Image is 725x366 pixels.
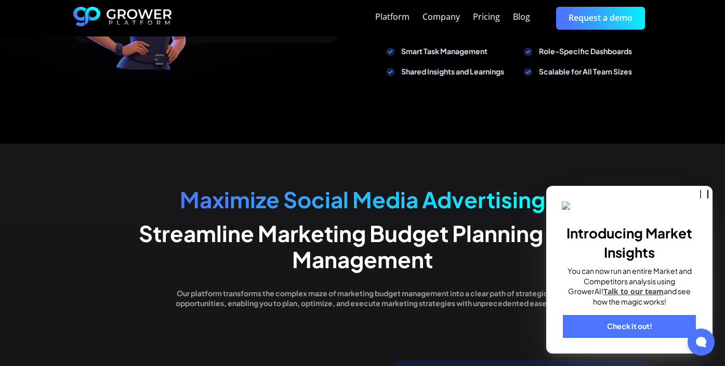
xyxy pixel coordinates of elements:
b: Introducing Market Insights [566,224,692,260]
div: Pricing [473,12,500,22]
button: close [700,190,708,198]
a: Request a demo [556,7,645,29]
p: Our platform transforms the complex maze of marketing budget management into a clear path of stra... [163,288,562,309]
strong: Smart Task Management [401,46,487,56]
div: Platform [375,12,410,22]
strong: Role-Specific Dashboards [539,46,632,56]
a: home [73,7,172,30]
strong: Shared Insights and Learnings [401,67,504,76]
div: Blog [513,12,530,22]
img: _p793ks5ak-banner [562,201,697,211]
a: Blog [513,11,530,23]
strong: Maximize Social Media Advertising [180,185,545,213]
a: Talk to our team [603,286,664,296]
strong: Scalable for All Team Sizes [539,67,632,76]
a: Company [423,11,460,23]
a: Platform [375,11,410,23]
p: You can now run an entire Market and Competitors analysis using GrowerAI! and see how the magic w... [562,266,697,307]
a: Pricing [473,11,500,23]
strong: Streamline Marketing Budget Planning and Management [139,219,587,273]
div: Company [423,12,460,22]
a: Check it out! [563,315,696,338]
